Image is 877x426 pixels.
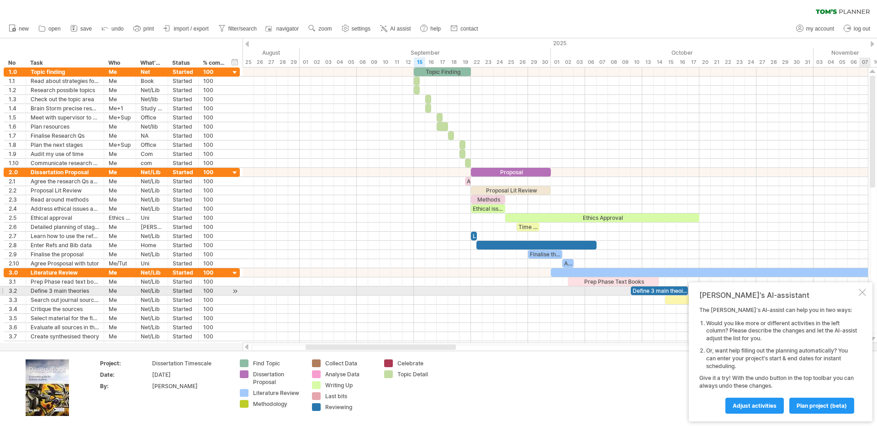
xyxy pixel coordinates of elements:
[414,68,471,76] div: Topic Finding
[31,95,99,104] div: Check out the topic area
[836,57,848,67] div: Wednesday, 5 November 2025
[9,68,21,76] div: 1.0
[109,305,131,313] div: Me
[203,204,225,213] div: 100
[418,23,444,35] a: help
[528,250,562,259] div: Finalise the Proposal
[797,402,847,409] span: plan project (beta)
[806,26,834,32] span: my account
[203,323,225,332] div: 100
[631,286,688,295] div: Define 3 main theoires
[31,104,99,113] div: Brain Storm precise research Qs
[854,26,870,32] span: log out
[654,57,665,67] div: Tuesday, 14 October 2025
[109,68,131,76] div: Me
[203,296,225,304] div: 100
[31,213,99,222] div: Ethical approval
[9,95,21,104] div: 1.3
[203,186,225,195] div: 100
[141,86,163,94] div: Net/Lib
[143,26,154,32] span: print
[173,122,194,131] div: Started
[31,232,99,240] div: Learn how to use the referencing in Word
[109,213,131,222] div: Ethics Comm
[141,332,163,341] div: Net/Lib
[141,177,163,186] div: Net/Lib
[109,268,131,277] div: Me
[699,307,857,413] div: The [PERSON_NAME]'s AI-assist can help you in two ways: Give it a try! With the undo button in th...
[725,398,784,414] a: Adjust activities
[471,204,505,213] div: Ethical issues
[9,168,21,177] div: 2.0
[318,26,332,32] span: zoom
[203,277,225,286] div: 100
[425,57,437,67] div: Tuesday, 16 September 2025
[141,286,163,295] div: Net/Lib
[203,332,225,341] div: 100
[31,150,99,158] div: Audit my use of time
[841,23,873,35] a: log out
[109,286,131,295] div: Me
[141,113,163,122] div: Office
[402,57,414,67] div: Friday, 12 September 2025
[173,259,194,268] div: Started
[141,268,163,277] div: Net/Lib
[733,402,777,409] span: Adjust activities
[574,57,585,67] div: Friday, 3 October 2025
[203,250,225,259] div: 100
[109,159,131,167] div: Me
[141,95,163,104] div: Net/lib
[140,58,163,68] div: What's needed
[357,57,368,67] div: Monday, 8 September 2025
[141,204,163,213] div: Net/Lib
[68,23,95,35] a: save
[203,131,225,140] div: 100
[551,57,562,67] div: Wednesday, 1 October 2025
[745,57,756,67] div: Friday, 24 October 2025
[539,57,551,67] div: Tuesday, 30 September 2025
[528,57,539,67] div: Monday, 29 September 2025
[31,140,99,149] div: Plan the next stages
[31,131,99,140] div: Finalise Research Qs
[9,296,21,304] div: 3.3
[31,250,99,259] div: Finalise the proposal
[334,57,345,67] div: Thursday, 4 September 2025
[756,57,768,67] div: Monday, 27 October 2025
[203,223,225,231] div: 100
[30,58,99,68] div: Task
[9,131,21,140] div: 1.7
[597,57,608,67] div: Tuesday, 7 October 2025
[339,23,373,35] a: settings
[31,296,99,304] div: Search out journal sources
[173,286,194,295] div: Started
[141,323,163,332] div: Net/Lib
[141,122,163,131] div: Net/lib
[31,332,99,341] div: Create synthesised theory
[173,77,194,85] div: Started
[9,286,21,295] div: 3.2
[109,122,131,131] div: Me
[322,57,334,67] div: Wednesday, 3 September 2025
[203,241,225,249] div: 100
[80,26,92,32] span: save
[36,23,63,35] a: open
[173,305,194,313] div: Started
[794,23,837,35] a: my account
[109,341,131,350] div: Me
[173,168,194,177] div: Started
[31,86,99,94] div: Research possible topics
[471,232,477,240] div: Learn to ref in Word
[471,186,551,195] div: Proposal Lit Review
[173,204,194,213] div: Started
[108,58,131,68] div: Who
[551,48,814,57] div: October 2025
[228,26,257,32] span: filter/search
[9,323,21,332] div: 3.6
[203,286,225,295] div: 100
[173,232,194,240] div: Started
[814,57,825,67] div: Monday, 3 November 2025
[380,57,391,67] div: Wednesday, 10 September 2025
[141,140,163,149] div: Office
[141,168,163,177] div: Net/Lib
[109,86,131,94] div: Me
